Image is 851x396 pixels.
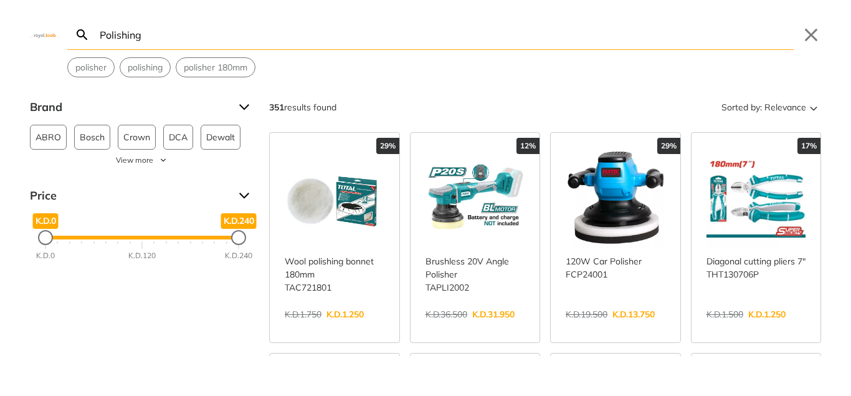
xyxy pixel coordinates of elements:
span: Bosch [80,125,105,149]
span: polisher 180mm [184,61,247,74]
button: Select suggestion: polisher [68,58,114,77]
span: Dewalt [206,125,235,149]
svg: Sort [806,100,821,115]
div: K.D.240 [225,250,252,261]
div: Suggestion: polisher 180mm [176,57,255,77]
div: 29% [657,138,680,154]
div: Minimum Price [38,230,53,245]
span: Crown [123,125,150,149]
img: Close [30,32,60,37]
span: DCA [169,125,188,149]
button: ABRO [30,125,67,150]
button: Crown [118,125,156,150]
span: ABRO [36,125,61,149]
span: polisher [75,61,107,74]
div: Maximum Price [231,230,246,245]
div: results found [269,97,336,117]
div: 12% [516,138,540,154]
button: Close [801,25,821,45]
div: Suggestion: polishing [120,57,171,77]
div: K.D.120 [128,250,156,261]
div: 17% [797,138,820,154]
button: Sorted by:Relevance Sort [719,97,821,117]
span: Price [30,186,229,206]
button: Select suggestion: polisher 180mm [176,58,255,77]
span: polishing [128,61,163,74]
input: Search… [97,20,794,49]
div: 29% [376,138,399,154]
div: K.D.0 [36,250,55,261]
button: DCA [163,125,193,150]
span: Brand [30,97,229,117]
button: Bosch [74,125,110,150]
strong: 351 [269,102,284,113]
button: Select suggestion: polishing [120,58,170,77]
button: View more [30,155,254,166]
div: Suggestion: polisher [67,57,115,77]
button: Dewalt [201,125,240,150]
span: View more [116,155,153,166]
svg: Search [75,27,90,42]
span: Relevance [764,97,806,117]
